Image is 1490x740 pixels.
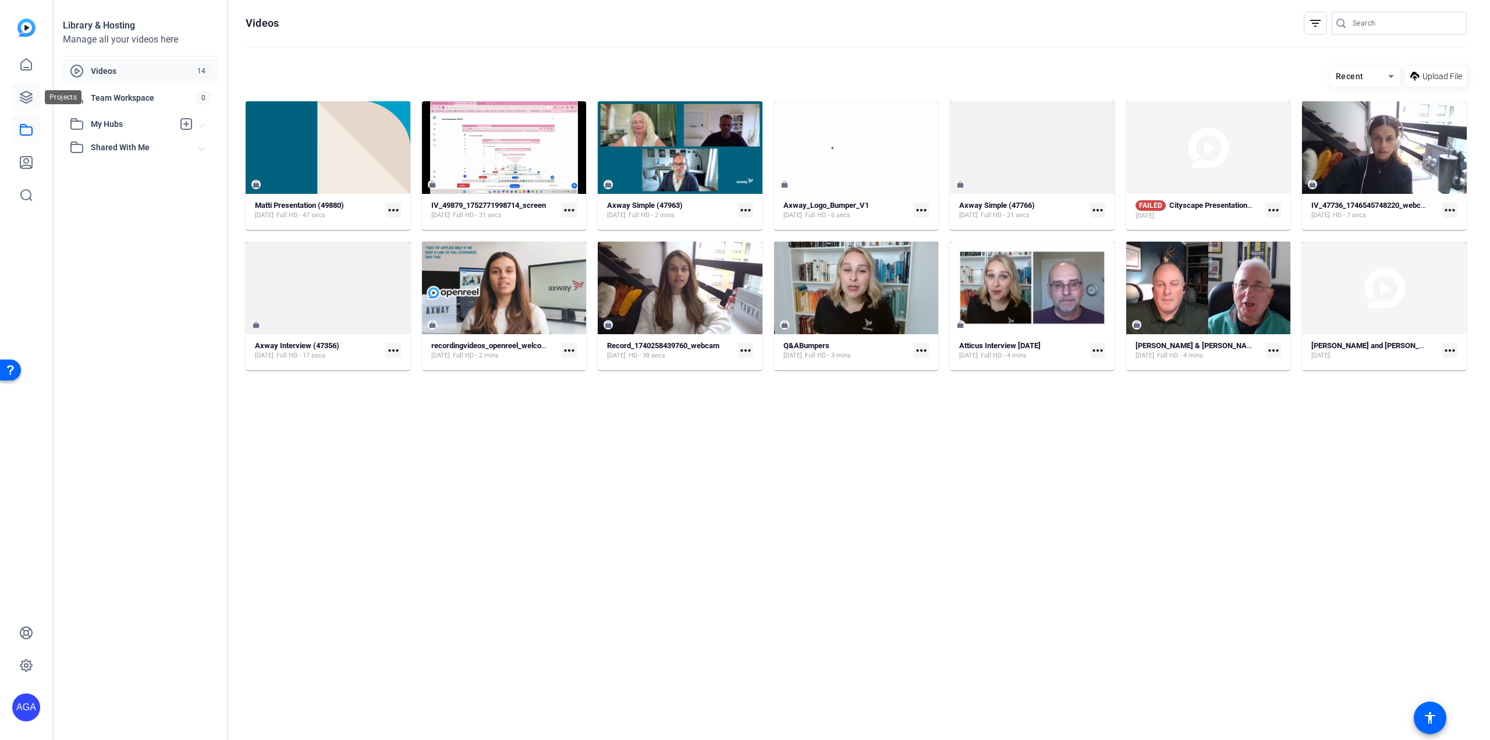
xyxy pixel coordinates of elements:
div: Projects [45,90,81,104]
a: IV_49879_1752771998714_screen[DATE]Full HD - 31 secs [431,201,558,220]
mat-icon: more_horiz [1090,203,1105,218]
a: Q&ABumpers[DATE]Full HD - 3 mins [783,341,910,360]
a: Matti Presentation (49880)[DATE]Full HD - 47 secs [255,201,381,220]
strong: Axway Simple (47963) [607,201,683,210]
button: Upload File [1406,66,1467,87]
span: [DATE] [783,351,802,360]
span: Full HD - 47 secs [276,211,325,220]
span: [DATE] [431,351,450,360]
span: [DATE] [607,351,626,360]
strong: Axway Interview (47356) [255,341,339,350]
a: Record_1740258439760_webcam[DATE]HD - 38 secs [607,341,733,360]
span: 0 [196,91,211,104]
a: Axway Interview (47356)[DATE]Full HD - 17 secs [255,341,381,360]
span: [DATE] [1136,351,1154,360]
mat-icon: more_horiz [914,203,929,218]
mat-icon: more_horiz [386,343,401,358]
mat-icon: accessibility [1423,711,1437,725]
span: Upload File [1422,70,1462,83]
strong: IV_49879_1752771998714_screen [431,201,546,210]
span: Recent [1336,72,1364,81]
strong: [PERSON_NAME] & [PERSON_NAME] Final Ending [1136,341,1301,350]
div: Manage all your videos here [63,33,218,47]
span: [DATE] [255,211,274,220]
mat-icon: more_horiz [1090,343,1105,358]
a: [PERSON_NAME] and [PERSON_NAME] Final[DATE] [1311,341,1438,360]
h1: Videos [246,16,279,30]
span: Full HD - 2 mins [629,211,675,220]
mat-expansion-panel-header: My Hubs [63,112,218,136]
span: Full HD - 2 mins [453,351,499,360]
strong: Q&ABumpers [783,341,829,350]
mat-icon: filter_list [1308,16,1322,30]
strong: Atticus Interview [DATE] [959,341,1041,350]
span: [DATE] [1311,351,1330,360]
mat-icon: more_horiz [1442,203,1457,218]
strong: IV_47736_1746545748220_webcam [1311,201,1431,210]
span: [DATE] [1136,211,1154,221]
div: AGA [12,693,40,721]
span: [DATE] [607,211,626,220]
span: Full HD - 31 secs [453,211,502,220]
span: Full HD - 4 mins [981,351,1027,360]
strong: [PERSON_NAME] and [PERSON_NAME] Final [1311,341,1460,350]
mat-icon: more_horiz [1442,343,1457,358]
mat-icon: more_horiz [914,343,929,358]
span: [DATE] [959,351,978,360]
span: HD - 38 secs [629,351,665,360]
strong: Record_1740258439760_webcam [607,341,719,350]
a: Axway Simple (47963)[DATE]Full HD - 2 mins [607,201,733,220]
strong: Axway_Logo_Bumper_V1 [783,201,869,210]
img: blue-gradient.svg [17,19,36,37]
span: [DATE] [431,211,450,220]
span: Full HD - 17 secs [276,351,325,360]
span: [DATE] [783,211,802,220]
mat-icon: more_horiz [562,203,577,218]
span: Full HD - 21 secs [981,211,1030,220]
input: Search [1353,16,1457,30]
mat-icon: more_horiz [738,343,753,358]
a: IV_47736_1746545748220_webcam[DATE]HD - 7 secs [1311,201,1438,220]
span: Full HD - 3 mins [805,351,851,360]
a: Atticus Interview [DATE][DATE]Full HD - 4 mins [959,341,1085,360]
span: [DATE] [255,351,274,360]
span: Full HD - 4 mins [1157,351,1203,360]
span: My Hubs [91,118,173,130]
mat-icon: more_horiz [1266,343,1281,358]
a: Axway Simple (47766)[DATE]Full HD - 21 secs [959,201,1085,220]
a: FAILEDCityscape Presentation (47736)[DATE] [1136,200,1262,221]
strong: Cityscape Presentation (47736) [1169,201,1275,210]
span: Shared With Me [91,141,199,154]
span: Team Workspace [91,92,196,104]
a: [PERSON_NAME] & [PERSON_NAME] Final Ending[DATE]Full HD - 4 mins [1136,341,1262,360]
span: [DATE] [1311,211,1330,220]
div: Library & Hosting [63,19,218,33]
mat-icon: more_horiz [1266,203,1281,218]
mat-icon: more_horiz [386,203,401,218]
a: Axway_Logo_Bumper_V1[DATE]Full HD - 6 secs [783,201,910,220]
mat-icon: more_horiz [562,343,577,358]
span: FAILED [1136,200,1166,211]
span: [DATE] [959,211,978,220]
span: Videos [91,65,192,77]
span: Full HD - 6 secs [805,211,850,220]
strong: Matti Presentation (49880) [255,201,344,210]
strong: recordingvideos_openreel_welcome_v1 (1080p) [431,341,591,350]
a: recordingvideos_openreel_welcome_v1 (1080p)[DATE]Full HD - 2 mins [431,341,558,360]
span: HD - 7 secs [1333,211,1366,220]
mat-expansion-panel-header: Shared With Me [63,136,218,159]
strong: Axway Simple (47766) [959,201,1035,210]
mat-icon: more_horiz [738,203,753,218]
span: 14 [192,65,211,77]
